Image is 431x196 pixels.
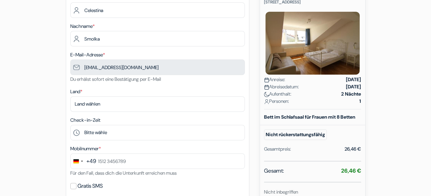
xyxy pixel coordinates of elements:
[70,23,95,30] label: Nachname
[70,2,245,18] input: Vornamen eingeben
[341,90,361,98] strong: 2 Nächte
[264,189,298,195] small: Nicht inbegriffen
[346,83,361,90] strong: [DATE]
[70,153,245,169] input: 1512 3456789
[264,77,269,83] img: calendar.svg
[86,157,96,165] div: +49
[264,90,291,98] span: Aufenthalt:
[70,145,101,152] label: Mobilnummer
[264,167,284,175] span: Gesamt:
[264,129,327,140] small: Nicht rückerstattungsfähig
[345,145,361,153] div: 26,46 €
[70,76,161,82] small: Du erhälst sofort eine Bestätigung per E-Mail
[70,117,100,124] label: Check-in-Zeit
[264,92,269,97] img: moon.svg
[264,98,289,105] span: Personen:
[264,114,355,120] b: Bett im Schlafsaal für Frauen mit 8 Betten
[70,88,82,95] label: Land
[346,76,361,83] strong: [DATE]
[77,181,103,191] label: Gratis SMS
[359,98,361,105] strong: 1
[70,51,105,58] label: E-Mail-Adresse
[341,167,361,174] strong: 26,46 €
[264,76,285,83] span: Anreise:
[70,170,177,176] small: Für den Fall, dass dich die Unterkunft erreichen muss
[264,99,269,104] img: user_icon.svg
[264,83,299,90] span: Abreisedatum:
[70,59,245,75] input: E-Mail-Adresse eingeben
[264,145,291,153] div: Gesamtpreis:
[264,85,269,90] img: calendar.svg
[70,31,245,46] input: Nachnamen eingeben
[71,154,96,168] button: Change country, selected Germany (+49)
